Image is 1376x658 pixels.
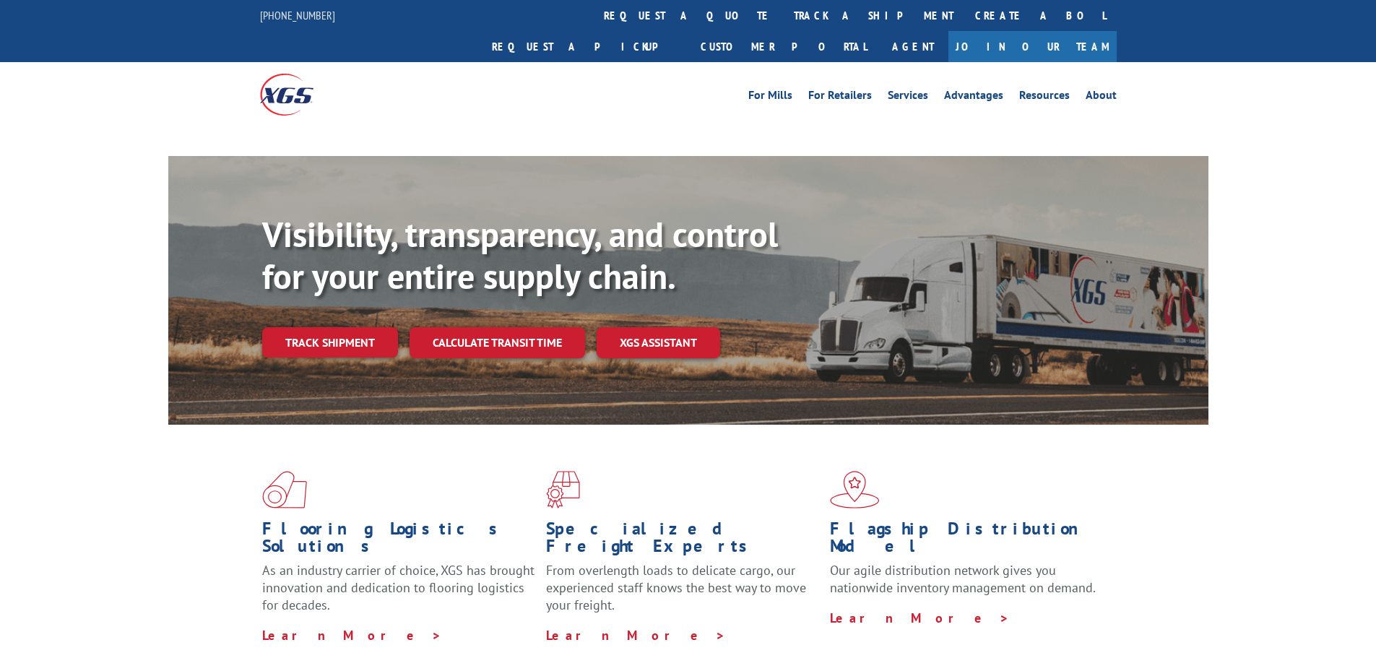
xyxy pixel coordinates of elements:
[262,562,535,613] span: As an industry carrier of choice, XGS has brought innovation and dedication to flooring logistics...
[546,562,819,626] p: From overlength loads to delicate cargo, our experienced staff knows the best way to move your fr...
[262,327,398,358] a: Track shipment
[1086,90,1117,105] a: About
[1019,90,1070,105] a: Resources
[830,562,1096,596] span: Our agile distribution network gives you nationwide inventory management on demand.
[597,327,720,358] a: XGS ASSISTANT
[830,520,1103,562] h1: Flagship Distribution Model
[830,471,880,508] img: xgs-icon-flagship-distribution-model-red
[690,31,878,62] a: Customer Portal
[481,31,690,62] a: Request a pickup
[888,90,928,105] a: Services
[948,31,1117,62] a: Join Our Team
[262,212,778,298] b: Visibility, transparency, and control for your entire supply chain.
[410,327,585,358] a: Calculate transit time
[262,471,307,508] img: xgs-icon-total-supply-chain-intelligence-red
[260,8,335,22] a: [PHONE_NUMBER]
[546,471,580,508] img: xgs-icon-focused-on-flooring-red
[262,627,442,644] a: Learn More >
[830,610,1010,626] a: Learn More >
[546,520,819,562] h1: Specialized Freight Experts
[546,627,726,644] a: Learn More >
[878,31,948,62] a: Agent
[944,90,1003,105] a: Advantages
[262,520,535,562] h1: Flooring Logistics Solutions
[748,90,792,105] a: For Mills
[808,90,872,105] a: For Retailers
